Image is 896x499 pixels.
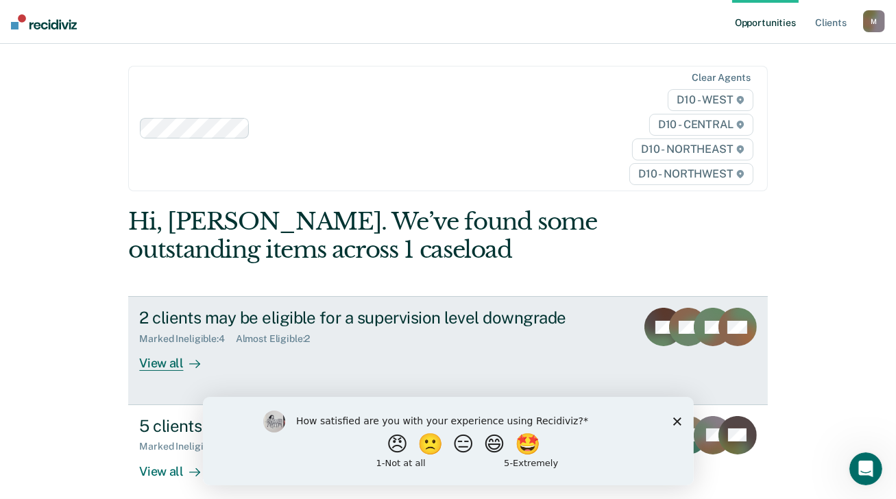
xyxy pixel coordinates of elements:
div: View all [139,345,216,372]
div: Hi, [PERSON_NAME]. We’ve found some outstanding items across 1 caseload [128,208,640,264]
div: Marked Ineligible : 3 [139,441,235,452]
span: D10 - WEST [668,89,753,111]
span: D10 - NORTHEAST [632,138,753,160]
div: View all [139,452,216,479]
a: 2 clients may be eligible for a supervision level downgradeMarked Ineligible:4Almost Eligible:2Vi... [128,296,767,404]
iframe: Intercom live chat [849,452,882,485]
div: Clear agents [692,72,750,84]
div: 2 clients may be eligible for a supervision level downgrade [139,308,620,328]
img: Recidiviz [11,14,77,29]
span: D10 - NORTHWEST [629,163,753,185]
div: 5 clients may be eligible for early discharge [139,416,620,436]
div: Almost Eligible : 2 [236,333,322,345]
div: Marked Ineligible : 4 [139,333,235,345]
span: D10 - CENTRAL [649,114,753,136]
iframe: Survey by Kim from Recidiviz [203,397,694,485]
button: M [863,10,885,32]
